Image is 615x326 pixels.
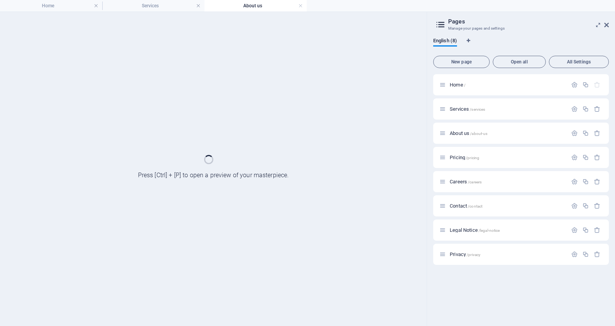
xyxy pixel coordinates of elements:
div: Settings [571,227,578,233]
div: Contact/contact [447,203,567,208]
span: All Settings [552,60,605,64]
span: /privacy [467,253,480,257]
div: Pricing/pricing [447,155,567,160]
button: New page [433,56,490,68]
span: New page [437,60,486,64]
div: About us/about-us [447,131,567,136]
div: The startpage cannot be deleted [594,81,600,88]
div: Remove [594,251,600,258]
button: All Settings [549,56,609,68]
div: Home/ [447,82,567,87]
div: Language Tabs [433,38,609,53]
div: Duplicate [582,227,589,233]
span: Click to open page [450,155,479,160]
h2: Pages [448,18,609,25]
span: Click to open page [450,251,480,257]
div: Settings [571,251,578,258]
div: Settings [571,203,578,209]
span: / [464,83,465,87]
span: About us [450,130,487,136]
div: Remove [594,106,600,112]
div: Duplicate [582,106,589,112]
div: Remove [594,130,600,136]
div: Settings [571,130,578,136]
span: Click to open page [450,82,465,88]
span: Open all [496,60,542,64]
div: Settings [571,154,578,161]
div: Duplicate [582,203,589,209]
span: /pricing [466,156,479,160]
span: Click to open page [450,179,482,185]
span: /careers [468,180,482,184]
div: Duplicate [582,81,589,88]
div: Remove [594,154,600,161]
span: English (8) [433,36,457,47]
span: Services [450,106,485,112]
span: /legal-notice [479,228,500,233]
div: Remove [594,178,600,185]
span: /contact [468,204,482,208]
div: Services/services [447,106,567,111]
h4: About us [204,2,307,10]
h4: Services [102,2,204,10]
span: Click to open page [450,203,482,209]
div: Duplicate [582,178,589,185]
div: Settings [571,106,578,112]
div: Careers/careers [447,179,567,184]
button: Open all [493,56,546,68]
div: Settings [571,81,578,88]
div: Remove [594,203,600,209]
span: /services [470,107,485,111]
div: Duplicate [582,154,589,161]
span: /about-us [470,131,487,136]
span: Click to open page [450,227,500,233]
div: Duplicate [582,251,589,258]
div: Privacy/privacy [447,252,567,257]
div: Settings [571,178,578,185]
h3: Manage your pages and settings [448,25,593,32]
div: Remove [594,227,600,233]
div: Legal Notice/legal-notice [447,228,567,233]
div: Duplicate [582,130,589,136]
